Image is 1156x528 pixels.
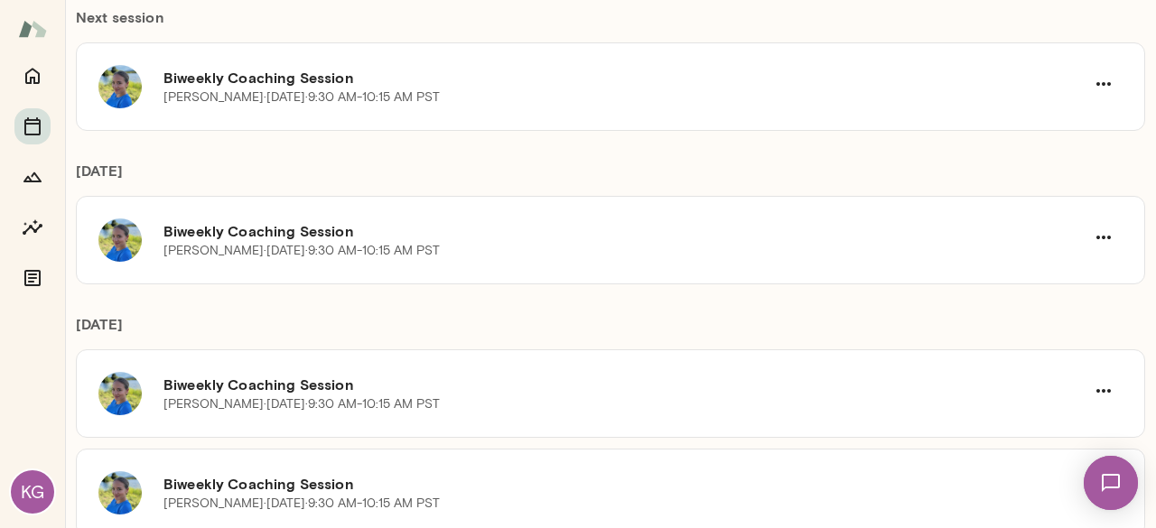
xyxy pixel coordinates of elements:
p: [PERSON_NAME] · [DATE] · 9:30 AM-10:15 AM PST [163,88,440,107]
img: Mento [18,12,47,46]
h6: Next session [76,6,1145,42]
button: Home [14,58,51,94]
button: Sessions [14,108,51,144]
h6: Biweekly Coaching Session [163,67,1085,88]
